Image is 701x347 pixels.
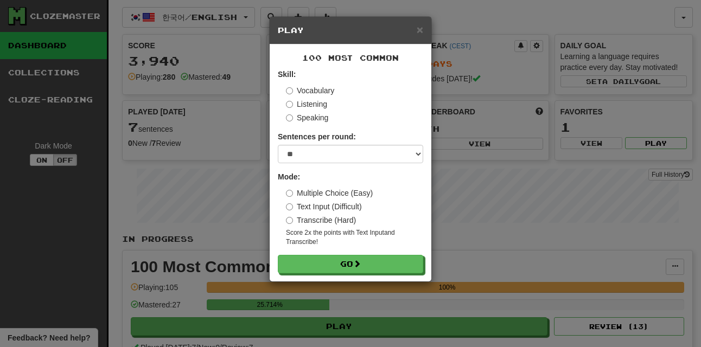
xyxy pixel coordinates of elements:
label: Sentences per round: [278,131,356,142]
button: Close [417,24,423,35]
label: Transcribe (Hard) [286,215,356,226]
input: Speaking [286,114,293,121]
label: Vocabulary [286,85,334,96]
small: Score 2x the points with Text Input and Transcribe ! [286,228,423,247]
input: Transcribe (Hard) [286,217,293,224]
span: 100 Most Common [302,53,399,62]
input: Multiple Choice (Easy) [286,190,293,197]
span: × [417,23,423,36]
input: Vocabulary [286,87,293,94]
label: Speaking [286,112,328,123]
input: Listening [286,101,293,108]
strong: Skill: [278,70,296,79]
button: Go [278,255,423,273]
label: Multiple Choice (Easy) [286,188,373,198]
label: Text Input (Difficult) [286,201,362,212]
strong: Mode: [278,172,300,181]
input: Text Input (Difficult) [286,203,293,210]
h5: Play [278,25,423,36]
label: Listening [286,99,327,110]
